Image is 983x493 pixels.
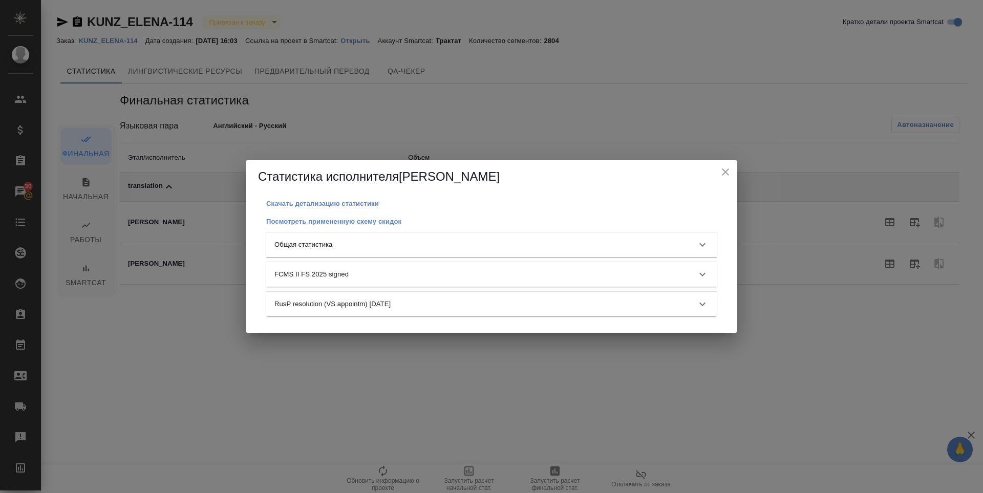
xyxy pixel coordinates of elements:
[266,292,717,316] div: RusP resolution (VS appointm) [DATE]
[266,218,401,225] p: Посмотреть примененную схему скидок
[266,262,717,287] div: FCMS II FS 2025 signed
[258,168,725,185] h5: Статистика исполнителя [PERSON_NAME]
[274,269,349,280] p: FCMS II FS 2025 signed
[266,217,401,225] a: Посмотреть примененную схему скидок
[274,299,391,309] p: RusP resolution (VS appointm) [DATE]
[266,200,379,207] p: Скачать детализацию статистики
[718,164,733,180] button: close
[266,232,717,257] div: Общая статистика
[274,240,332,250] p: Общая статистика
[266,199,379,209] button: Скачать детализацию статистики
